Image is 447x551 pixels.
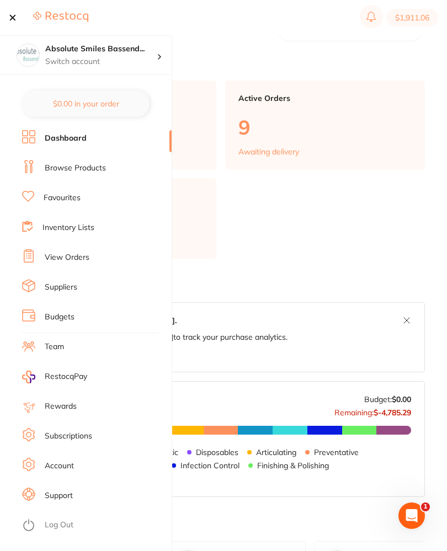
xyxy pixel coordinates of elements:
span: 1 [421,502,430,511]
a: RestocqPay [22,371,87,383]
h2: [DATE] Budget [17,276,425,292]
button: Log Out [22,517,168,534]
p: Articulating [256,448,296,457]
p: Remaining: [334,404,411,417]
a: Active Orders9Awaiting delivery [225,81,425,170]
a: Rewards [45,401,77,412]
a: Inventory Lists [42,222,94,233]
a: Account [45,461,74,472]
img: Absolute Smiles Bassendean [17,44,39,66]
a: Suppliers [45,282,77,293]
strong: $-4,785.29 [374,408,411,418]
span: RestocqPay [45,371,87,382]
p: 9 [238,116,412,138]
a: Budgets [45,312,74,323]
a: Log Out [45,520,73,531]
a: Team [45,341,64,352]
p: Absolute Smiles Bassendean [302,16,416,36]
img: RestocqPay [22,371,35,383]
h4: Absolute Smiles Bassendean [45,44,157,55]
a: Restocq Logo [33,11,88,24]
p: Disposables [196,448,238,457]
img: Restocq Logo [33,11,88,23]
a: Browse Products [45,163,106,174]
iframe: Intercom live chat [398,502,425,529]
p: Active Orders [238,94,412,103]
button: $1,911.06 [386,9,438,26]
strong: $0.00 [392,394,411,404]
p: Switch account [45,56,157,67]
h2: Recent Orders [17,515,425,530]
a: Dashboard [45,133,87,144]
p: Budget: [364,395,411,404]
a: View Orders [45,252,89,263]
p: Infection Control [180,461,240,470]
p: Awaiting delivery [238,147,299,156]
a: Favourites [44,192,81,204]
p: Finishing & Polishing [257,461,329,470]
a: Subscriptions [45,431,92,442]
p: Preventative [314,448,359,457]
a: Support [45,490,73,501]
button: $0.00 in your order [22,90,150,117]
